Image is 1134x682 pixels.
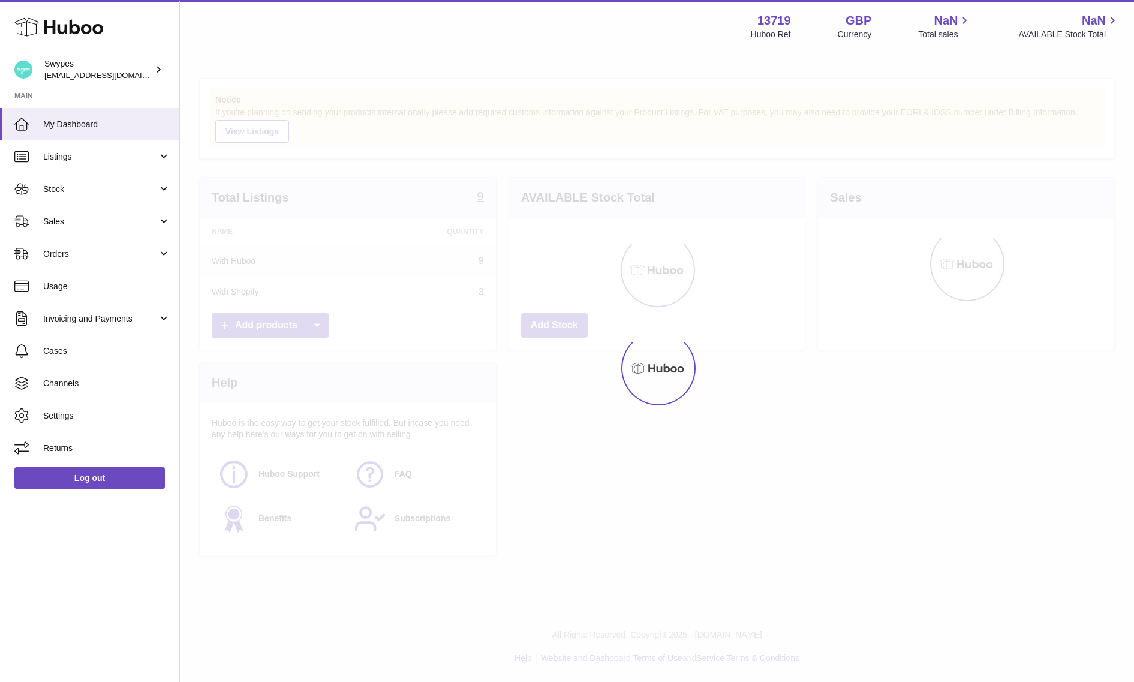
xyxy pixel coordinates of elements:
[14,61,32,79] img: hello@swypes.co.uk
[918,13,971,40] a: NaN Total sales
[846,13,871,29] strong: GBP
[934,13,958,29] span: NaN
[44,58,152,81] div: Swypes
[918,29,971,40] span: Total sales
[1018,29,1120,40] span: AVAILABLE Stock Total
[43,410,170,422] span: Settings
[43,378,170,389] span: Channels
[43,184,158,195] span: Stock
[43,345,170,357] span: Cases
[751,29,791,40] div: Huboo Ref
[43,313,158,325] span: Invoicing and Payments
[43,151,158,163] span: Listings
[838,29,872,40] div: Currency
[43,119,170,130] span: My Dashboard
[44,70,176,80] span: [EMAIL_ADDRESS][DOMAIN_NAME]
[757,13,791,29] strong: 13719
[14,467,165,489] a: Log out
[1082,13,1106,29] span: NaN
[43,216,158,227] span: Sales
[43,248,158,260] span: Orders
[43,281,170,292] span: Usage
[43,443,170,454] span: Returns
[1018,13,1120,40] a: NaN AVAILABLE Stock Total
